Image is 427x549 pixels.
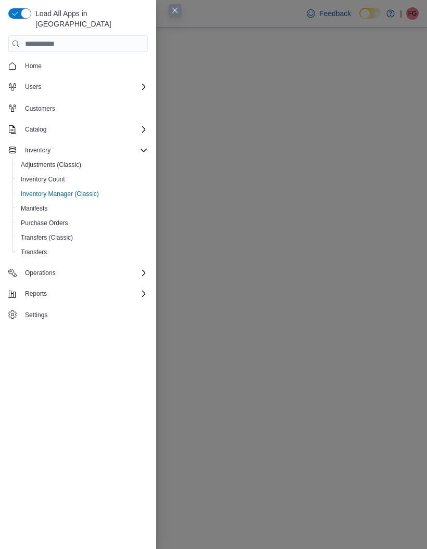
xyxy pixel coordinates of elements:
[21,219,68,227] span: Purchase Orders
[21,308,148,321] span: Settings
[17,159,85,171] a: Adjustments (Classic)
[12,230,152,245] button: Transfers (Classic)
[17,188,103,200] a: Inventory Manager (Classic)
[21,175,65,184] span: Inventory Count
[25,311,47,319] span: Settings
[17,159,148,171] span: Adjustments (Classic)
[25,269,56,277] span: Operations
[21,144,148,156] span: Inventory
[21,123,148,136] span: Catalog
[12,187,152,201] button: Inventory Manager (Classic)
[12,172,152,187] button: Inventory Count
[17,202,148,215] span: Manifests
[4,100,152,115] button: Customers
[21,81,148,93] span: Users
[21,190,99,198] span: Inventory Manager (Classic)
[17,217,148,229] span: Purchase Orders
[25,62,42,70] span: Home
[4,58,152,73] button: Home
[21,101,148,114] span: Customers
[21,267,148,279] span: Operations
[25,125,46,134] span: Catalog
[12,245,152,259] button: Transfers
[21,81,45,93] button: Users
[21,102,59,115] a: Customers
[4,307,152,322] button: Settings
[21,60,46,72] a: Home
[21,287,148,300] span: Reports
[21,309,52,321] a: Settings
[17,246,148,258] span: Transfers
[17,231,148,244] span: Transfers (Classic)
[4,143,152,158] button: Inventory
[17,173,69,186] a: Inventory Count
[21,59,148,72] span: Home
[17,188,148,200] span: Inventory Manager (Classic)
[17,202,52,215] a: Manifests
[21,144,55,156] button: Inventory
[17,173,148,186] span: Inventory Count
[17,217,72,229] a: Purchase Orders
[21,267,60,279] button: Operations
[21,233,73,242] span: Transfers (Classic)
[12,216,152,230] button: Purchase Orders
[25,83,41,91] span: Users
[12,201,152,216] button: Manifests
[4,286,152,301] button: Reports
[21,248,47,256] span: Transfers
[31,8,148,29] span: Load All Apps in [GEOGRAPHIC_DATA]
[25,146,51,154] span: Inventory
[21,123,51,136] button: Catalog
[169,4,181,17] button: Close this dialog
[8,54,148,324] nav: Complex example
[4,266,152,280] button: Operations
[17,231,77,244] a: Transfers (Classic)
[21,161,81,169] span: Adjustments (Classic)
[25,104,55,113] span: Customers
[17,246,51,258] a: Transfers
[25,290,47,298] span: Reports
[21,287,51,300] button: Reports
[4,80,152,94] button: Users
[4,122,152,137] button: Catalog
[21,204,47,213] span: Manifests
[12,158,152,172] button: Adjustments (Classic)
